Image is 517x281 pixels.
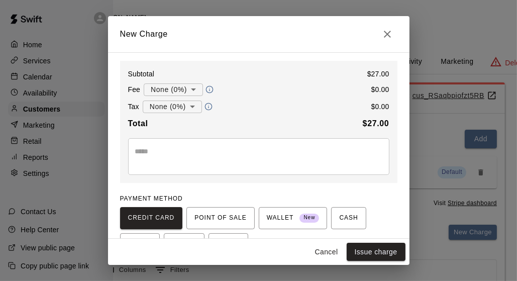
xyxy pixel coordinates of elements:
button: CREDIT CARD [120,207,183,229]
button: Close [377,24,397,44]
div: None (0%) [144,80,203,99]
button: CHECK [120,233,160,255]
span: CASH [339,210,358,226]
span: CHECK [128,236,152,252]
span: VENMO [172,236,196,252]
button: WALLET New [259,207,328,229]
button: CASH [331,207,366,229]
button: Cancel [311,243,343,261]
button: VENMO [164,233,204,255]
span: New [299,211,319,225]
span: POINT OF SALE [194,210,246,226]
p: Fee [128,84,141,95]
div: None (0%) [143,98,202,116]
b: Total [128,119,148,128]
button: POINT OF SALE [186,207,254,229]
b: $ 27.00 [363,119,389,128]
span: CREDIT CARD [128,210,175,226]
span: OTHER [217,236,240,252]
button: OTHER [209,233,248,255]
p: $ 0.00 [371,84,389,95]
p: $ 27.00 [367,69,389,79]
p: $ 0.00 [371,102,389,112]
span: WALLET [267,210,320,226]
p: Subtotal [128,69,155,79]
span: PAYMENT METHOD [120,195,183,202]
h2: New Charge [108,16,409,52]
button: Issue charge [347,243,405,261]
p: Tax [128,102,139,112]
